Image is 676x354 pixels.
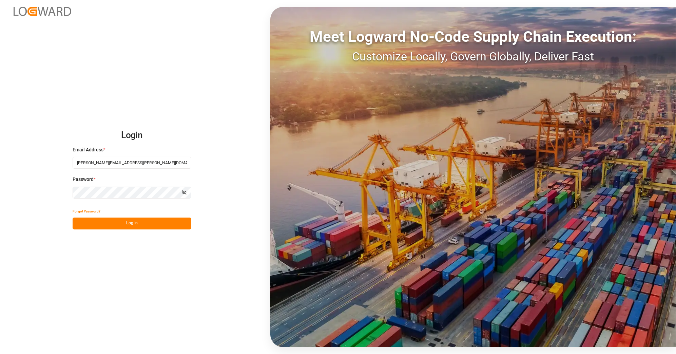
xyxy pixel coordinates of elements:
button: Log In [73,218,191,229]
div: Meet Logward No-Code Supply Chain Execution: [270,25,676,48]
div: Customize Locally, Govern Globally, Deliver Fast [270,48,676,65]
button: Forgot Password? [73,206,100,218]
input: Enter your email [73,157,191,169]
h2: Login [73,125,191,146]
span: Password [73,176,94,183]
img: Logward_new_orange.png [14,7,71,16]
span: Email Address [73,146,103,153]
